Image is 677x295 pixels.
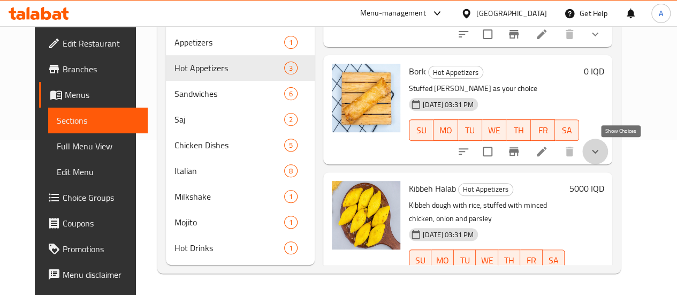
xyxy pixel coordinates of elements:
button: WE [476,249,498,271]
svg: Show Choices [589,28,602,41]
span: 6 [285,89,297,99]
span: SA [559,123,575,138]
a: Full Menu View [48,133,148,159]
button: SU [409,119,433,141]
span: Select to update [476,140,499,163]
button: TU [454,249,476,271]
span: Milkshake [174,190,284,203]
span: TU [462,123,478,138]
span: Saj [174,113,284,126]
div: items [284,241,298,254]
div: Hot Appetizers [428,66,483,79]
div: Sandwiches6 [166,81,315,107]
div: items [284,36,298,49]
h6: 5000 IQD [569,181,604,196]
span: 1 [285,217,297,228]
button: FR [520,249,542,271]
button: show more [582,139,608,164]
button: SU [409,249,431,271]
img: Bork [332,64,400,132]
span: Choice Groups [63,191,139,204]
a: Promotions [39,236,148,262]
span: [DATE] 03:31 PM [419,230,478,240]
div: Chicken Dishes5 [166,132,315,158]
h6: 0 IQD [583,64,604,79]
img: Kibbeh Halab [332,181,400,249]
span: 3 [285,63,297,73]
a: Sections [48,108,148,133]
button: sort-choices [451,21,476,47]
button: Branch-specific-item [501,139,527,164]
span: Appetizers [174,36,284,49]
a: Menus [39,82,148,108]
span: [DATE] 03:31 PM [419,100,478,110]
span: Edit Menu [57,165,139,178]
a: Edit Restaurant [39,31,148,56]
span: 1 [285,192,297,202]
span: SU [414,123,429,138]
button: TU [458,119,482,141]
button: FR [531,119,555,141]
div: Italian8 [166,158,315,184]
a: Edit menu item [535,145,548,158]
a: Menu disclaimer [39,262,148,288]
span: FR [535,123,551,138]
span: TH [503,253,516,268]
div: Sandwiches [174,87,284,100]
div: Hot Drinks1 [166,235,315,261]
div: Appetizers1 [166,29,315,55]
div: Mojito1 [166,209,315,235]
div: [GEOGRAPHIC_DATA] [476,7,547,19]
span: SU [414,253,427,268]
span: SA [547,253,560,268]
button: TH [506,119,530,141]
div: Hot Appetizers3 [166,55,315,81]
span: 5 [285,140,297,150]
div: Menu-management [360,7,426,20]
span: TU [458,253,471,268]
span: Sections [57,114,139,127]
span: Branches [63,63,139,75]
span: Coupons [63,217,139,230]
span: Full Menu View [57,140,139,153]
span: Menus [65,88,139,101]
span: 2 [285,115,297,125]
button: delete [557,139,582,164]
button: Branch-specific-item [501,21,527,47]
span: Promotions [63,243,139,255]
span: FR [524,253,538,268]
p: Stuffed [PERSON_NAME] as your choice [409,82,579,95]
span: Chicken Dishes [174,139,284,152]
button: show more [582,21,608,47]
span: Kibbeh Halab [409,180,456,196]
span: 1 [285,243,297,253]
a: Edit Menu [48,159,148,185]
span: Edit Restaurant [63,37,139,50]
a: Branches [39,56,148,82]
span: Hot Drinks [174,241,284,254]
button: sort-choices [451,139,476,164]
div: items [284,190,298,203]
a: Choice Groups [39,185,148,210]
button: MO [433,119,458,141]
span: MO [436,253,449,268]
span: Mojito [174,216,284,229]
span: WE [486,123,502,138]
span: Bork [409,63,426,79]
span: MO [438,123,453,138]
button: TH [498,249,520,271]
div: Hot Appetizers [458,183,513,196]
button: SA [543,249,565,271]
span: Select to update [476,23,499,46]
a: Coupons [39,210,148,236]
span: A [659,7,663,19]
span: Italian [174,164,284,177]
span: Hot Appetizers [174,62,284,74]
span: TH [511,123,526,138]
span: Menu disclaimer [63,268,139,281]
span: 1 [285,37,297,48]
div: Saj2 [166,107,315,132]
div: Milkshake1 [166,184,315,209]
